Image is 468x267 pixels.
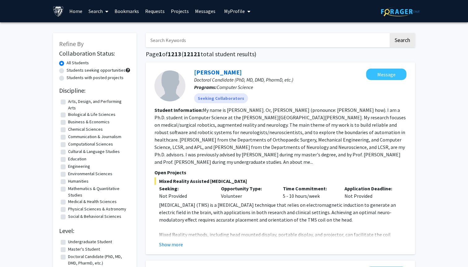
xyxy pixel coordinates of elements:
[184,50,201,58] span: 12121
[68,185,129,198] label: Mathematics & Quantitative Studies
[68,98,129,111] label: Arts, Design, and Performing Arts
[68,253,129,266] label: Doctoral Candidate (PhD, MD, DMD, PharmD, etc.)
[68,119,110,125] label: Business & Economics
[68,206,126,212] label: Physical Sciences & Astronomy
[142,0,168,22] a: Requests
[59,50,130,57] h2: Collaboration Status:
[390,33,415,47] button: Search
[68,178,89,184] label: Humanities
[68,239,112,245] label: Undergraduate Student
[68,163,90,170] label: Engineering
[159,231,406,246] p: Mixed Reality methods, including head mounted display, portable display, and projector, can facil...
[194,84,217,90] b: Programs:
[366,69,406,80] button: Message Yihao Liu
[67,60,89,66] label: All Students
[159,241,183,248] button: Show more
[278,185,340,200] div: 5 - 10 hours/week
[154,107,203,113] b: Student Information:
[146,33,389,47] input: Search Keywords
[111,0,142,22] a: Bookmarks
[154,107,406,165] fg-read-more: My name is [PERSON_NAME]. Or, [PERSON_NAME] (pronounce: [PERSON_NAME] how). I am a Ph.D. student ...
[216,185,278,200] div: Volunteer
[192,0,219,22] a: Messages
[194,68,242,76] a: [PERSON_NAME]
[59,40,84,48] span: Refine By
[59,87,130,94] h2: Discipline:
[68,141,113,147] label: Computational Sciences
[68,126,103,133] label: Chemical Sciences
[68,171,112,177] label: Environmental Sciences
[159,202,396,223] span: [MEDICAL_DATA] (TMS) is a [MEDICAL_DATA] technique that relies on electromagnetic induction to ge...
[159,185,212,192] p: Seeking:
[194,93,248,103] mat-chip: Seeking Collaborators
[53,6,64,17] img: Johns Hopkins University Logo
[67,74,123,81] label: Students with posted projects
[59,227,130,235] h2: Level:
[85,0,111,22] a: Search
[221,185,274,192] p: Opportunity Type:
[67,67,126,74] label: Students seeking opportunities
[217,84,253,90] span: Computer Science
[5,239,26,262] iframe: Chat
[340,185,402,200] div: Not Provided
[68,148,120,155] label: Cultural & Language Studies
[68,133,121,140] label: Communication & Journalism
[68,213,121,220] label: Social & Behavioral Sciences
[194,77,293,83] span: Doctoral Candidate (PhD, MD, DMD, PharmD, etc.)
[68,156,86,162] label: Education
[159,50,162,58] span: 1
[154,169,186,176] span: Open Projects
[66,0,85,22] a: Home
[146,50,415,58] h1: Page of ( total student results)
[154,177,406,185] span: Mixed Reality Assisted [MEDICAL_DATA]
[344,185,397,192] p: Application Deadline:
[168,0,192,22] a: Projects
[224,8,245,14] span: My Profile
[68,198,117,205] label: Medical & Health Sciences
[159,192,212,200] div: Not Provided
[168,50,181,58] span: 1213
[381,7,420,16] img: ForagerOne Logo
[68,246,100,252] label: Master's Student
[283,185,336,192] p: Time Commitment:
[68,111,115,118] label: Biological & Life Sciences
